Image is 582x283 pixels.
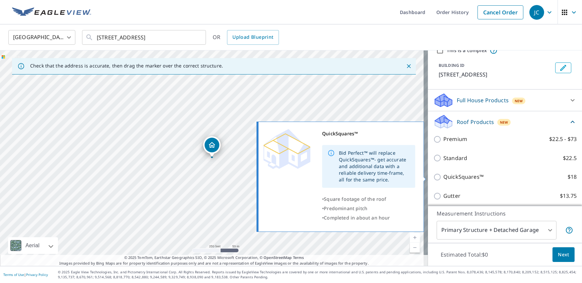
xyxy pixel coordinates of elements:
[8,28,75,47] div: [GEOGRAPHIC_DATA]
[443,135,467,143] p: Premium
[433,114,577,130] div: Roof ProductsNew
[563,154,577,162] p: $22.5
[447,47,487,54] label: This is a complex
[443,192,460,200] p: Gutter
[435,247,494,262] p: Estimated Total: $0
[26,272,48,277] a: Privacy Policy
[410,243,420,253] a: Current Level 17, Zoom Out
[232,33,273,41] span: Upload Blueprint
[558,251,569,259] span: Next
[457,96,509,104] p: Full House Products
[264,255,292,260] a: OpenStreetMap
[30,63,223,69] p: Check that the address is accurate, then drag the marker over the correct structure.
[443,173,484,181] p: QuickSquares™
[549,135,577,143] p: $22.5 - $73
[3,273,48,277] p: |
[405,62,413,70] button: Close
[568,173,577,181] p: $18
[8,237,58,254] div: Aerial
[324,215,390,221] span: Completed in about an hour
[58,270,579,280] p: © 2025 Eagle View Technologies, Inc. and Pictometry International Corp. All Rights Reserved. Repo...
[227,30,279,45] a: Upload Blueprint
[515,98,523,104] span: New
[12,7,91,17] img: EV Logo
[553,247,575,262] button: Next
[500,120,508,125] span: New
[437,221,557,240] div: Primary Structure + Detached Garage
[433,92,577,108] div: Full House ProductsNew
[264,129,310,169] img: Premium
[478,5,523,19] a: Cancel Order
[3,272,24,277] a: Terms of Use
[439,70,553,79] p: [STREET_ADDRESS]
[560,192,577,200] p: $13.75
[324,196,386,202] span: Square footage of the roof
[322,194,415,204] div: •
[203,136,221,157] div: Dropped pin, building 1, Residential property, 726 S Columbine St Denver, CO 80209
[339,147,410,186] div: Bid Perfect™ will replace QuickSquares™- get accurate and additional data with a reliable deliver...
[97,28,192,47] input: Search by address or latitude-longitude
[322,213,415,223] div: •
[437,209,573,218] p: Measurement Instructions
[213,30,279,45] div: OR
[555,62,571,73] button: Edit building 1
[565,226,573,234] span: Your report will include the primary structure and a detached garage if one exists.
[457,118,494,126] p: Roof Products
[322,129,415,138] div: QuickSquares™
[322,204,415,213] div: •
[23,237,42,254] div: Aerial
[439,62,464,68] p: BUILDING ID
[293,255,304,260] a: Terms
[124,255,304,261] span: © 2025 TomTom, Earthstar Geographics SIO, © 2025 Microsoft Corporation, ©
[443,154,467,162] p: Standard
[410,233,420,243] a: Current Level 17, Zoom In
[324,205,367,211] span: Predominant pitch
[529,5,544,20] div: JC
